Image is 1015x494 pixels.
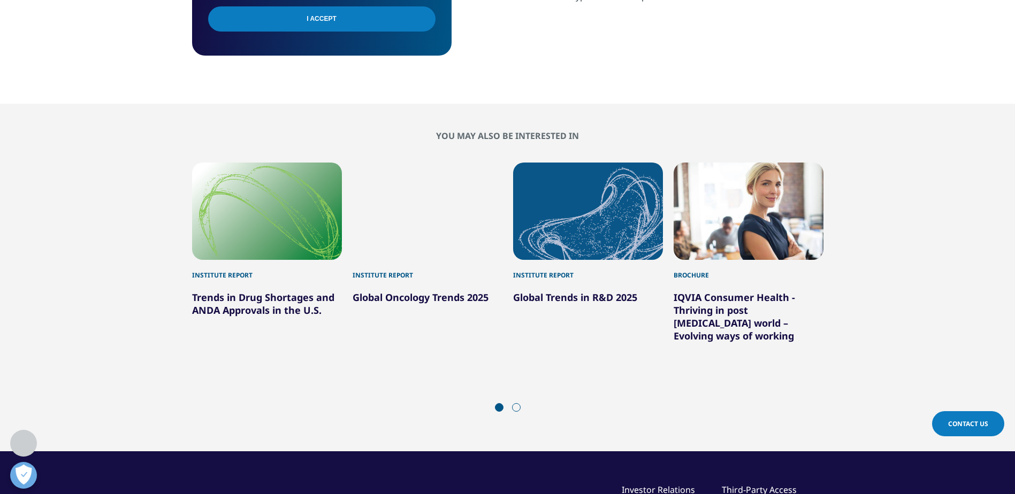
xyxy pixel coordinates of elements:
div: Previous slide [477,403,491,413]
a: IQVIA Consumer Health - Thriving in post [MEDICAL_DATA] world – Evolving ways of working [674,291,795,342]
a: Trends in Drug Shortages and ANDA Approvals in the U.S. [192,291,334,317]
div: 3 / 6 [513,163,663,355]
div: Brochure [674,260,823,280]
span: Contact Us [948,419,988,428]
a: Global Trends in R&D 2025 [513,291,637,304]
input: I Accept [208,6,436,32]
div: Next slide [525,403,539,413]
div: 1 / 6 [192,163,342,355]
div: Institute Report [513,260,663,280]
div: 4 / 6 [674,163,823,355]
h2: You may also be interested in [192,130,823,141]
div: Institute Report [353,260,502,280]
div: Institute Report [192,260,342,280]
div: 2 / 6 [353,163,502,355]
button: Abrir preferencias [10,462,37,489]
a: Global Oncology Trends 2025 [353,291,489,304]
a: Contact Us [932,411,1004,436]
